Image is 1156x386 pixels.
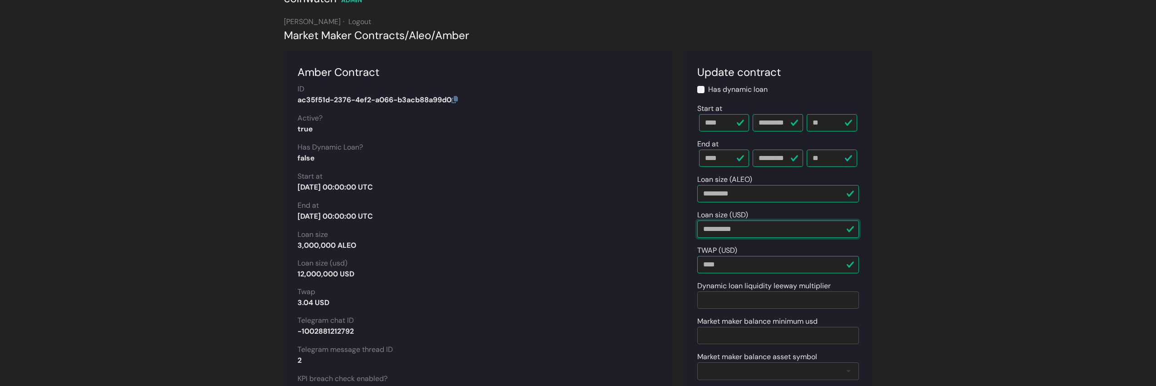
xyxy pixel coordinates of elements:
[298,211,373,221] strong: [DATE] 00:00:00 UTC
[298,326,354,336] strong: -1002881212792
[697,139,719,150] label: End at
[697,210,748,221] label: Loan size (USD)
[697,245,737,256] label: TWAP (USD)
[284,27,873,44] div: Market Maker Contracts Aleo Amber
[298,315,354,326] label: Telegram chat ID
[697,316,818,327] label: Market maker balance minimum usd
[298,113,322,124] label: Active?
[298,258,347,269] label: Loan size (usd)
[284,16,873,27] div: [PERSON_NAME]
[697,351,817,362] label: Market maker balance asset symbol
[697,103,722,114] label: Start at
[348,17,371,26] a: Logout
[298,241,357,250] strong: 3,000,000 ALEO
[298,269,354,279] strong: 12,000,000 USD
[298,64,659,80] div: Amber Contract
[298,95,458,105] strong: ac35f51d-2376-4ef2-a066-b3acb88a99d0
[298,229,328,240] label: Loan size
[298,373,387,384] label: KPI breach check enabled?
[298,124,313,134] strong: true
[405,28,409,42] span: /
[298,142,363,153] label: Has Dynamic Loan?
[298,356,302,365] strong: 2
[298,200,319,211] label: End at
[298,344,393,355] label: Telegram message thread ID
[708,84,768,95] label: Has dynamic loan
[298,286,315,297] label: Twap
[343,17,344,26] span: ·
[697,64,859,80] div: Update contract
[298,153,315,163] strong: false
[298,84,304,95] label: ID
[298,298,329,307] strong: 3.04 USD
[431,28,435,42] span: /
[298,182,373,192] strong: [DATE] 00:00:00 UTC
[697,281,831,291] label: Dynamic loan liquidity leeway multiplier
[298,171,322,182] label: Start at
[697,174,752,185] label: Loan size (ALEO)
